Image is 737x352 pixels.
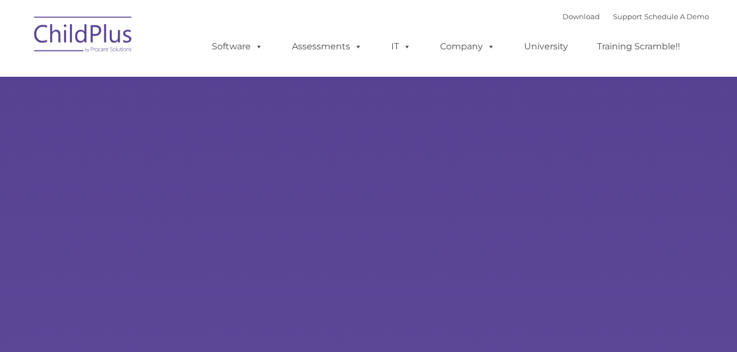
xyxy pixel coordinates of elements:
a: IT [380,36,422,58]
a: Download [562,12,600,21]
img: ChildPlus by Procare Solutions [29,9,138,64]
a: Assessments [281,36,373,58]
a: Company [429,36,506,58]
a: Training Scramble!! [586,36,691,58]
a: University [513,36,579,58]
font: | [562,12,709,21]
a: Software [201,36,274,58]
a: Support [613,12,642,21]
a: Schedule A Demo [644,12,709,21]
